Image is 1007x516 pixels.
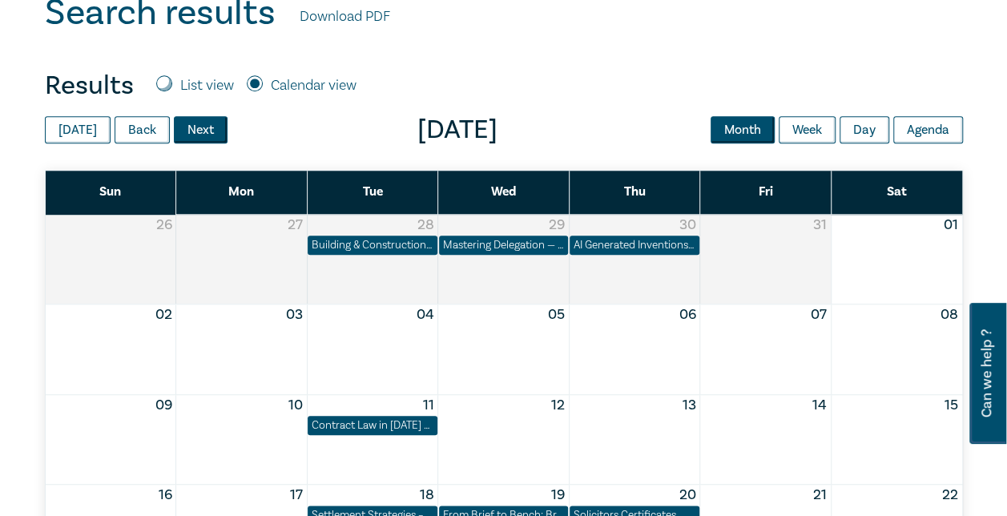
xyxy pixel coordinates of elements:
[491,183,516,200] span: Wed
[979,312,994,434] span: Can we help ?
[174,116,228,143] button: Next
[228,114,688,146] span: [DATE]
[811,304,827,325] button: 07
[228,183,254,200] span: Mon
[443,237,564,253] div: Mastering Delegation — Empowering Junior Lawyers for Success
[779,116,836,143] button: Week
[159,485,172,506] button: 16
[840,116,889,143] button: Day
[417,215,434,236] button: 28
[549,215,565,236] button: 29
[551,395,565,416] button: 12
[155,304,172,325] button: 02
[180,75,234,96] label: List view
[679,485,696,506] button: 20
[887,183,907,200] span: Sat
[286,304,303,325] button: 03
[312,237,433,253] div: Building & Construction Contracts – Contract Interpretation following Pafburn
[290,485,303,506] button: 17
[548,304,565,325] button: 05
[288,395,303,416] button: 10
[679,215,696,236] button: 30
[812,395,827,416] button: 14
[813,485,827,506] button: 21
[574,237,695,253] div: AI Generated Inventions & Patents – Navigating Legal Uncertainty
[683,395,696,416] button: 13
[288,215,303,236] button: 27
[940,304,957,325] button: 08
[155,395,172,416] button: 09
[813,215,827,236] button: 31
[420,485,434,506] button: 18
[417,304,434,325] button: 04
[711,116,775,143] button: Month
[893,116,963,143] button: Agenda
[944,395,957,416] button: 15
[943,215,957,236] button: 01
[551,485,565,506] button: 19
[759,183,773,200] span: Fri
[312,417,433,433] div: Contract Law in 2025 – Penalties, Unfair Terms & Unconscionable Conduct
[45,70,134,102] h4: Results
[423,395,434,416] button: 11
[156,215,172,236] button: 26
[45,116,111,143] button: [DATE]
[679,304,696,325] button: 06
[300,6,390,27] a: Download PDF
[271,75,356,96] label: Calendar view
[941,485,957,506] button: 22
[115,116,170,143] button: Back
[624,183,646,200] span: Thu
[362,183,382,200] span: Tue
[99,183,121,200] span: Sun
